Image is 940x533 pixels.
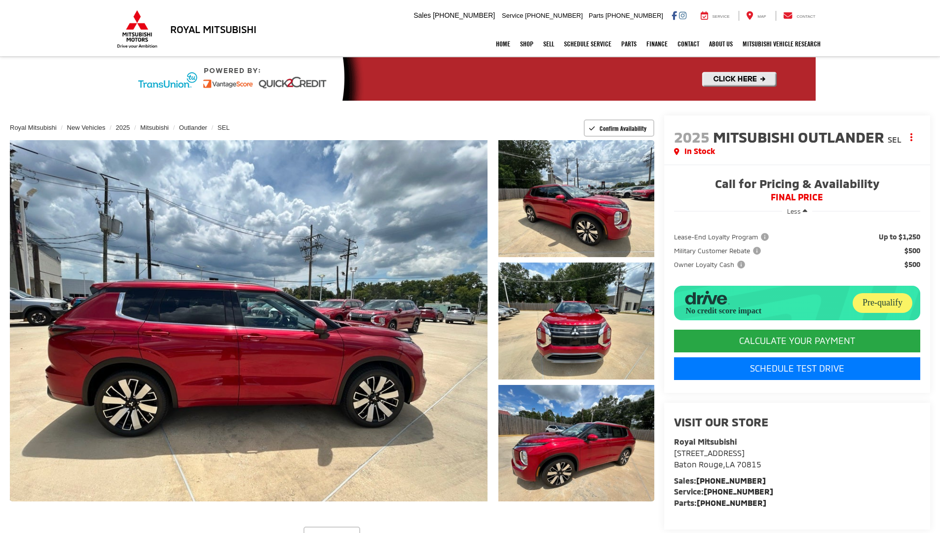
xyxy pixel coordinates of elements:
[725,459,735,469] span: LA
[672,11,677,19] a: Facebook: Click to visit our Facebook page
[67,124,106,131] a: New Vehicles
[674,448,745,457] span: [STREET_ADDRESS]
[776,11,823,21] a: Contact
[674,232,771,242] span: Lease-End Loyalty Program
[641,32,673,56] a: Finance
[674,260,747,269] span: Owner Loyalty Cash
[739,11,773,21] a: Map
[125,57,816,101] img: Quick2Credit
[496,139,655,258] img: 2025 Mitsubishi Outlander SEL
[796,14,815,19] span: Contact
[674,128,710,146] span: 2025
[782,202,812,220] button: Less
[496,383,655,503] img: 2025 Mitsubishi Outlander SEL
[738,32,826,56] a: Mitsubishi Vehicle Research
[674,498,766,507] strong: Parts:
[674,246,763,256] span: Military Customer Rebate
[115,10,159,48] img: Mitsubishi
[414,11,431,19] span: Sales
[697,498,766,507] a: [PHONE_NUMBER]
[115,124,130,131] a: 2025
[903,128,920,146] button: Actions
[491,32,515,56] a: Home
[496,261,655,381] img: 2025 Mitsubishi Outlander SEL
[674,437,737,446] strong: Royal Mitsubishi
[498,385,654,502] a: Expand Photo 3
[888,135,902,144] span: SEL
[179,124,207,131] a: Outlander
[674,232,772,242] button: Lease-End Loyalty Program
[559,32,616,56] a: Schedule Service: Opens in a new tab
[674,260,749,269] button: Owner Loyalty Cash
[910,133,912,141] span: dropdown dots
[538,32,559,56] a: Sell
[693,11,737,21] a: Service
[713,128,888,146] span: Mitsubishi Outlander
[674,487,773,496] strong: Service:
[498,263,654,380] a: Expand Photo 2
[10,124,57,131] a: Royal Mitsubishi
[674,459,761,469] span: ,
[904,246,920,256] span: $500
[696,476,766,485] a: [PHONE_NUMBER]
[673,32,704,56] a: Contact
[584,119,654,137] button: Confirm Availability
[674,416,920,428] h2: Visit our Store
[674,476,766,485] strong: Sales:
[674,357,920,380] a: Schedule Test Drive
[616,32,641,56] a: Parts: Opens in a new tab
[525,12,583,19] span: [PHONE_NUMBER]
[879,232,920,242] span: Up to $1,250
[218,124,230,131] a: SEL
[433,11,495,19] span: [PHONE_NUMBER]
[674,459,723,469] span: Baton Rouge
[674,330,920,352] : CALCULATE YOUR PAYMENT
[498,140,654,257] a: Expand Photo 1
[713,14,730,19] span: Service
[605,12,663,19] span: [PHONE_NUMBER]
[5,138,492,503] img: 2025 Mitsubishi Outlander SEL
[140,124,169,131] a: Mitsubishi
[684,146,715,157] span: In Stock
[10,140,488,501] a: Expand Photo 0
[502,12,523,19] span: Service
[515,32,538,56] a: Shop
[904,260,920,269] span: $500
[679,11,686,19] a: Instagram: Click to visit our Instagram page
[589,12,603,19] span: Parts
[170,24,257,35] h3: Royal Mitsubishi
[600,124,646,132] span: Confirm Availability
[737,459,761,469] span: 70815
[674,246,764,256] button: Military Customer Rebate
[674,448,761,469] a: [STREET_ADDRESS] Baton Rouge,LA 70815
[674,192,920,202] span: FINAL PRICE
[704,32,738,56] a: About Us
[757,14,766,19] span: Map
[704,487,773,496] a: [PHONE_NUMBER]
[674,178,920,192] span: Call for Pricing & Availability
[787,207,801,215] span: Less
